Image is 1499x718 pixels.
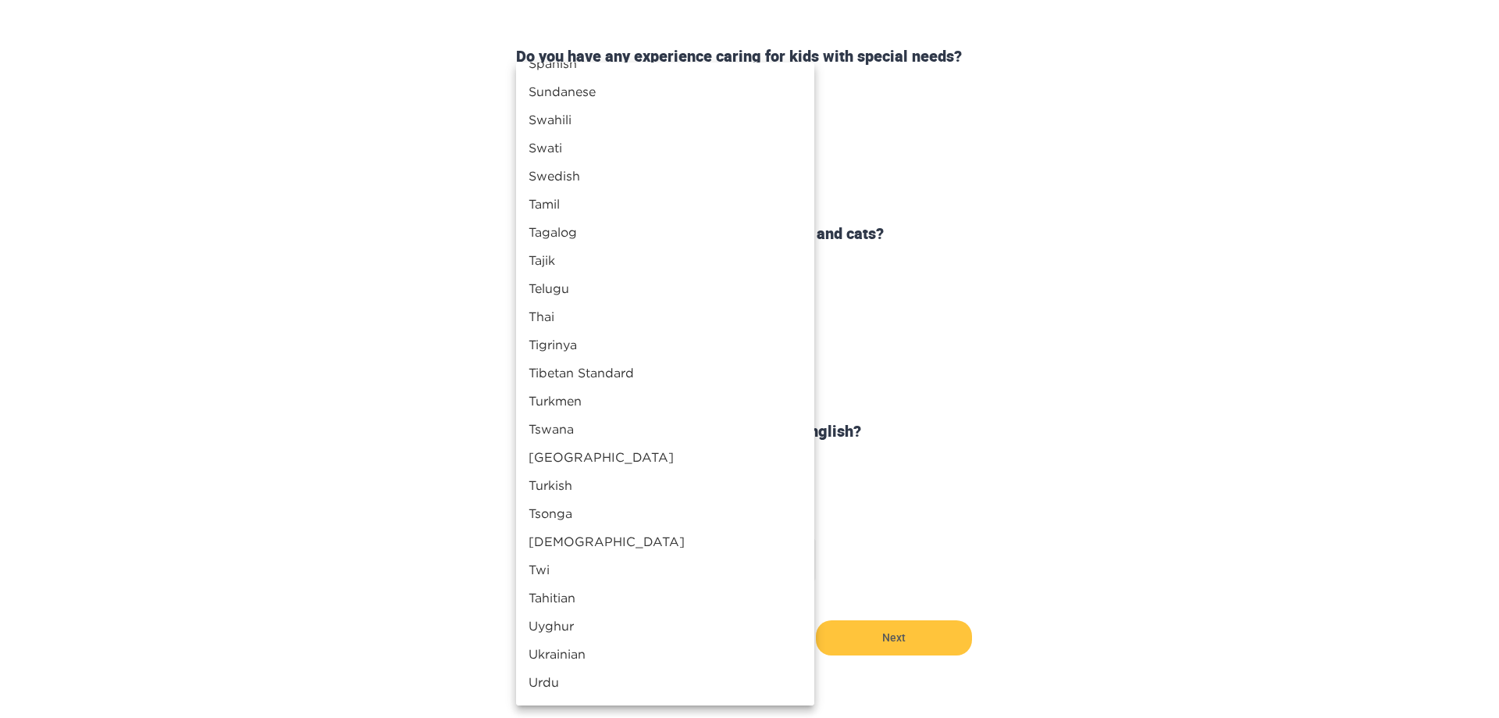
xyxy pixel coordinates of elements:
li: Tswana [516,415,814,443]
li: Ukrainian [516,640,814,668]
li: Turkish [516,471,814,499]
li: Tahitian [516,584,814,612]
li: Tagalog [516,218,814,246]
li: Tibetan Standard [516,359,814,387]
li: Swati [516,134,814,162]
li: Swahili [516,105,814,134]
li: Tamil [516,190,814,218]
li: Twi [516,555,814,584]
li: Urdu [516,668,814,696]
li: Sundanese [516,77,814,105]
li: Thai [516,302,814,330]
li: Telugu [516,274,814,302]
li: [GEOGRAPHIC_DATA] [516,443,814,471]
li: Swedish [516,162,814,190]
li: Tigrinya [516,330,814,359]
li: Uyghur [516,612,814,640]
li: Turkmen [516,387,814,415]
li: Tajik [516,246,814,274]
li: Spanish [516,49,814,77]
li: Tsonga [516,499,814,527]
li: [DEMOGRAPHIC_DATA] [516,527,814,555]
